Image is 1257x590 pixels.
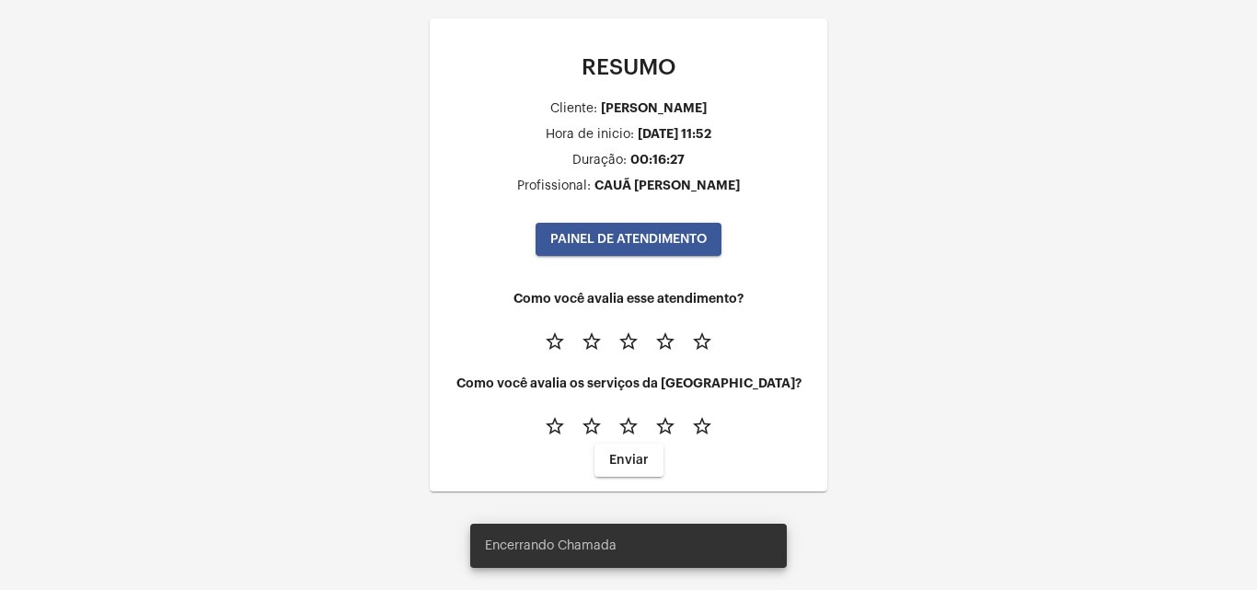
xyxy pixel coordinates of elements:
div: [DATE] 11:52 [638,127,711,141]
mat-icon: star_border [654,330,676,353]
mat-icon: star_border [544,415,566,437]
mat-icon: star_border [691,415,713,437]
mat-icon: star_border [617,330,640,353]
mat-icon: star_border [654,415,676,437]
p: RESUMO [444,55,813,79]
div: Profissional: [517,179,591,193]
button: Enviar [594,444,663,477]
mat-icon: star_border [581,415,603,437]
h4: Como você avalia esse atendimento? [444,292,813,306]
div: Cliente: [550,102,597,116]
mat-icon: star_border [691,330,713,353]
div: Duração: [572,154,627,168]
button: PAINEL DE ATENDIMENTO [536,223,721,256]
mat-icon: star_border [617,415,640,437]
div: 00:16:27 [630,153,685,167]
span: Enviar [609,454,649,467]
span: Encerrando Chamada [485,537,617,555]
h4: Como você avalia os serviços da [GEOGRAPHIC_DATA]? [444,376,813,390]
mat-icon: star_border [544,330,566,353]
div: Hora de inicio: [546,128,634,142]
div: CAUÃ [PERSON_NAME] [594,179,740,192]
span: PAINEL DE ATENDIMENTO [550,233,707,246]
mat-icon: star_border [581,330,603,353]
div: [PERSON_NAME] [601,101,707,115]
